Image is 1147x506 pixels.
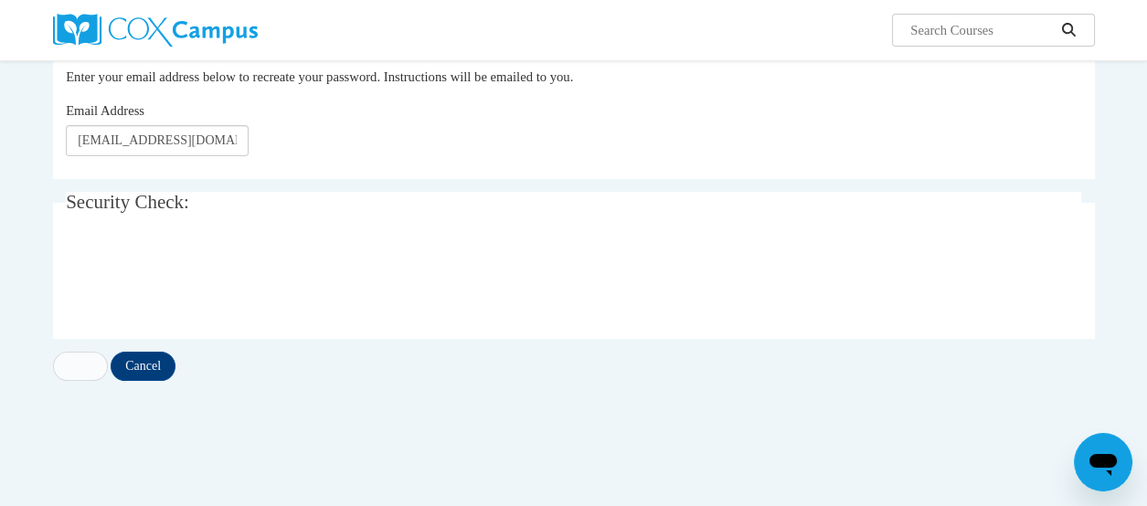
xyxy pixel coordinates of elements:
[66,69,573,84] span: Enter your email address below to recreate your password. Instructions will be emailed to you.
[66,103,144,118] span: Email Address
[66,125,249,156] input: Email
[1074,433,1132,491] iframe: Button to launch messaging window
[53,14,382,47] a: Cox Campus
[66,191,189,213] span: Security Check:
[53,14,258,47] img: Cox Campus
[908,19,1055,41] input: Search Courses
[66,245,344,316] iframe: reCAPTCHA
[1055,19,1082,41] button: Search
[111,352,175,381] input: Cancel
